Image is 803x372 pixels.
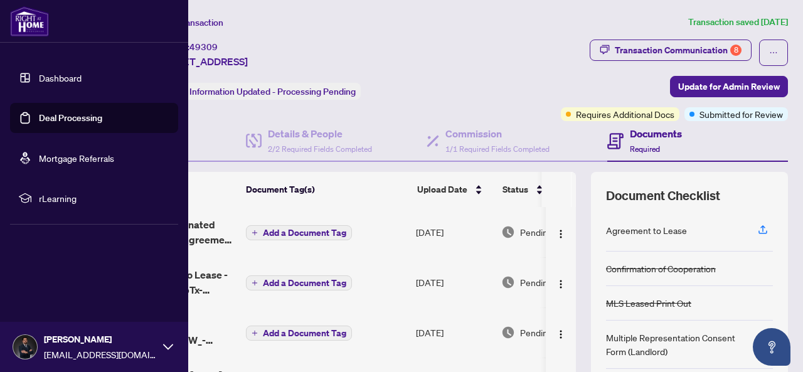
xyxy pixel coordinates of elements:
[556,279,566,289] img: Logo
[520,275,583,289] span: Pending Review
[615,40,742,60] div: Transaction Communication
[556,329,566,339] img: Logo
[156,17,223,28] span: View Transaction
[606,262,716,275] div: Confirmation of Cooperation
[411,257,496,307] td: [DATE]
[39,152,114,164] a: Mortgage Referrals
[753,328,790,366] button: Open asap
[576,107,674,121] span: Requires Additional Docs
[551,322,571,343] button: Logo
[590,40,752,61] button: Transaction Communication8
[445,144,550,154] span: 1/1 Required Fields Completed
[44,332,157,346] span: [PERSON_NAME]
[606,187,720,205] span: Document Checklist
[670,76,788,97] button: Update for Admin Review
[246,326,352,341] button: Add a Document Tag
[189,86,356,97] span: Information Updated - Processing Pending
[445,126,550,141] h4: Commission
[246,225,352,241] button: Add a Document Tag
[520,326,583,339] span: Pending Review
[263,329,346,337] span: Add a Document Tag
[606,296,691,310] div: MLS Leased Print Out
[252,330,258,336] span: plus
[551,272,571,292] button: Logo
[497,172,604,207] th: Status
[678,77,780,97] span: Update for Admin Review
[556,229,566,239] img: Logo
[268,126,372,141] h4: Details & People
[44,348,157,361] span: [EMAIL_ADDRESS][DOMAIN_NAME]
[630,126,682,141] h4: Documents
[688,15,788,29] article: Transaction saved [DATE]
[630,144,660,154] span: Required
[252,280,258,286] span: plus
[268,144,372,154] span: 2/2 Required Fields Completed
[501,326,515,339] img: Document Status
[156,54,248,69] span: [STREET_ADDRESS]
[246,225,352,240] button: Add a Document Tag
[10,6,49,36] img: logo
[39,191,169,205] span: rLearning
[252,230,258,236] span: plus
[411,307,496,358] td: [DATE]
[241,172,412,207] th: Document Tag(s)
[412,172,497,207] th: Upload Date
[263,228,346,237] span: Add a Document Tag
[606,223,687,237] div: Agreement to Lease
[769,48,778,57] span: ellipsis
[503,183,528,196] span: Status
[156,83,361,100] div: Status:
[501,275,515,289] img: Document Status
[551,222,571,242] button: Logo
[263,279,346,287] span: Add a Document Tag
[606,331,743,358] div: Multiple Representation Consent Form (Landlord)
[699,107,783,121] span: Submitted for Review
[39,112,102,124] a: Deal Processing
[246,325,352,341] button: Add a Document Tag
[501,225,515,239] img: Document Status
[411,207,496,257] td: [DATE]
[520,225,583,239] span: Pending Review
[417,183,467,196] span: Upload Date
[246,275,352,290] button: Add a Document Tag
[13,335,37,359] img: Profile Icon
[39,72,82,83] a: Dashboard
[730,45,742,56] div: 8
[189,41,218,53] span: 49309
[246,275,352,291] button: Add a Document Tag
